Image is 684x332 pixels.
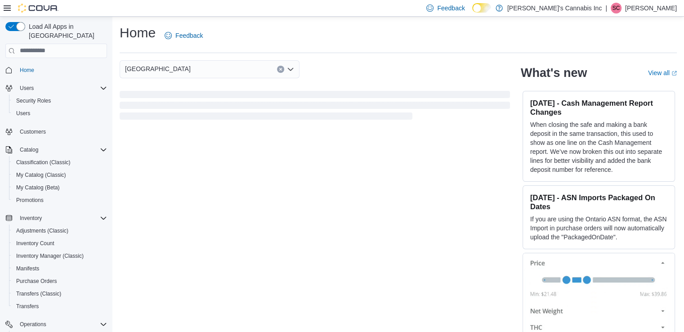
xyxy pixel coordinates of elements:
button: Inventory Manager (Classic) [9,250,111,262]
p: If you are using the Ontario ASN format, the ASN Import in purchase orders will now automatically... [530,215,667,242]
span: Home [20,67,34,74]
span: Manifests [13,263,107,274]
a: Inventory Count [13,238,58,249]
button: Security Roles [9,94,111,107]
span: Operations [20,321,46,328]
span: Users [20,85,34,92]
div: Steph Cooper [611,3,621,13]
a: Purchase Orders [13,276,61,287]
span: Inventory Count [16,240,54,247]
a: Classification (Classic) [13,157,74,168]
a: View allExternal link [648,69,677,76]
span: Users [16,110,30,117]
button: Catalog [2,144,111,156]
h2: What's new [521,66,587,80]
span: Transfers (Classic) [13,288,107,299]
button: Customers [2,125,111,138]
span: Adjustments (Classic) [13,225,107,236]
button: Classification (Classic) [9,156,111,169]
span: [GEOGRAPHIC_DATA] [125,63,191,74]
span: Feedback [175,31,203,40]
button: Users [2,82,111,94]
span: Promotions [16,197,44,204]
a: Customers [16,126,49,137]
a: Adjustments (Classic) [13,225,72,236]
span: Security Roles [13,95,107,106]
span: SC [612,3,620,13]
span: My Catalog (Beta) [16,184,60,191]
a: Users [13,108,34,119]
span: My Catalog (Classic) [16,171,66,179]
span: Transfers (Classic) [16,290,61,297]
input: Dark Mode [472,3,491,13]
span: Promotions [13,195,107,206]
svg: External link [671,71,677,76]
button: My Catalog (Classic) [9,169,111,181]
span: Adjustments (Classic) [16,227,68,234]
a: My Catalog (Beta) [13,182,63,193]
span: Inventory Manager (Classic) [13,251,107,261]
span: My Catalog (Beta) [13,182,107,193]
span: Home [16,64,107,76]
a: Transfers [13,301,42,312]
span: Classification (Classic) [13,157,107,168]
a: Promotions [13,195,47,206]
button: Transfers (Classic) [9,287,111,300]
span: Transfers [13,301,107,312]
button: Home [2,63,111,76]
button: Operations [16,319,50,330]
a: Inventory Manager (Classic) [13,251,87,261]
span: Catalog [20,146,38,153]
span: Classification (Classic) [16,159,71,166]
span: Purchase Orders [13,276,107,287]
span: Feedback [437,4,465,13]
span: Loading [120,93,510,121]
button: Open list of options [287,66,294,73]
h3: [DATE] - ASN Imports Packaged On Dates [530,193,667,211]
span: Catalog [16,144,107,155]
button: Transfers [9,300,111,313]
span: Inventory [20,215,42,222]
span: Inventory Manager (Classic) [16,252,84,260]
button: Manifests [9,262,111,275]
button: Purchase Orders [9,275,111,287]
h1: Home [120,24,156,42]
button: Adjustments (Classic) [9,224,111,237]
span: Inventory Count [13,238,107,249]
a: My Catalog (Classic) [13,170,70,180]
p: When closing the safe and making a bank deposit in the same transaction, this used to show as one... [530,120,667,174]
button: Catalog [16,144,42,155]
span: Users [13,108,107,119]
span: My Catalog (Classic) [13,170,107,180]
a: Transfers (Classic) [13,288,65,299]
span: Customers [16,126,107,137]
button: Clear input [277,66,284,73]
span: Manifests [16,265,39,272]
button: Users [9,107,111,120]
img: Cova [18,4,58,13]
p: | [605,3,607,13]
a: Security Roles [13,95,54,106]
span: Purchase Orders [16,278,57,285]
button: Users [16,83,37,94]
a: Home [16,65,38,76]
a: Manifests [13,263,43,274]
span: Inventory [16,213,107,224]
span: Customers [20,128,46,135]
span: Transfers [16,303,39,310]
span: Operations [16,319,107,330]
span: Load All Apps in [GEOGRAPHIC_DATA] [25,22,107,40]
button: Inventory [16,213,45,224]
p: [PERSON_NAME] [625,3,677,13]
button: My Catalog (Beta) [9,181,111,194]
h3: [DATE] - Cash Management Report Changes [530,99,667,117]
a: Feedback [161,27,206,45]
span: Security Roles [16,97,51,104]
p: [PERSON_NAME]'s Cannabis Inc [507,3,602,13]
span: Users [16,83,107,94]
button: Inventory [2,212,111,224]
button: Promotions [9,194,111,206]
button: Inventory Count [9,237,111,250]
button: Operations [2,318,111,331]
